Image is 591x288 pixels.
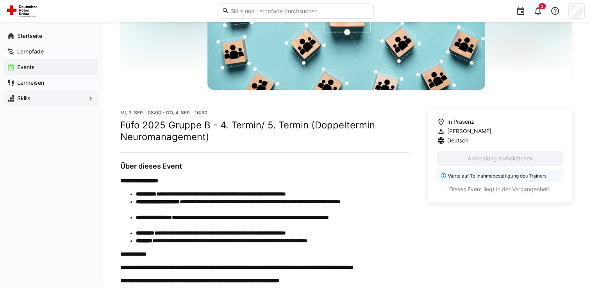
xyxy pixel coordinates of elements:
[541,4,543,9] span: 2
[447,118,474,126] span: In Präsenz
[120,162,409,171] h3: Über dieses Event
[466,155,534,162] span: Anmeldung zurückziehen
[437,151,563,166] button: Anmeldung zurückziehen
[437,185,563,193] p: Dieses Event liegt in der Vergangenheit.
[447,127,491,135] span: [PERSON_NAME]
[229,7,369,14] input: Skills und Lernpfade durchsuchen…
[120,110,207,116] span: Mi, 3. Sep. · 08:00 - Do, 4. Sep. · 16:30
[120,119,409,143] h2: Füfo 2025 Gruppe B - 4. Termin/ 5. Termin (Doppeltermin Neuromanagement)
[448,172,558,179] p: Warte auf Teilnahmebestätigung des Trainers
[447,137,468,144] span: Deutsch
